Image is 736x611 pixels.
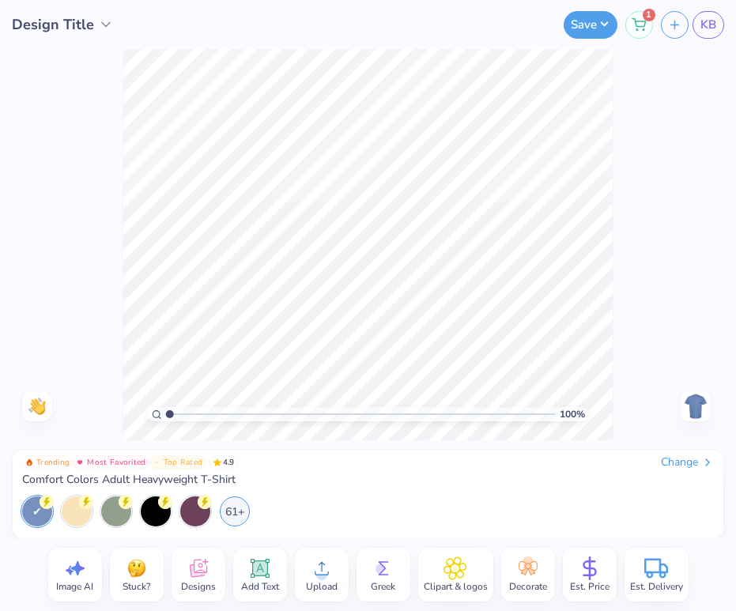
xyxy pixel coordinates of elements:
div: 61+ [220,496,250,526]
span: 1 [643,9,655,21]
span: Upload [306,580,338,593]
button: Badge Button [149,455,206,470]
span: Designs [181,580,216,593]
span: Design Title [12,14,94,36]
button: Badge Button [22,455,73,470]
span: Most Favorited [87,458,145,466]
span: Image AI [56,580,93,593]
img: Back [683,394,708,419]
span: KB [700,16,716,34]
span: 100 % [560,407,585,421]
a: KB [693,11,724,39]
span: Est. Price [570,580,610,593]
img: Most Favorited sort [76,458,84,466]
img: Top Rated sort [153,458,160,466]
span: Comfort Colors Adult Heavyweight T-Shirt [22,473,236,487]
span: Trending [36,458,70,466]
img: Trending sort [25,458,33,466]
span: Est. Delivery [630,580,683,593]
span: Top Rated [164,458,203,466]
button: Save [564,11,617,39]
span: 4.9 [209,455,239,470]
span: Decorate [509,580,547,593]
span: Stuck? [123,580,150,593]
img: Stuck? [125,556,149,580]
span: Greek [371,580,395,593]
div: Change [661,455,714,470]
span: Clipart & logos [424,580,488,593]
button: Badge Button [73,455,149,470]
span: Add Text [241,580,279,593]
